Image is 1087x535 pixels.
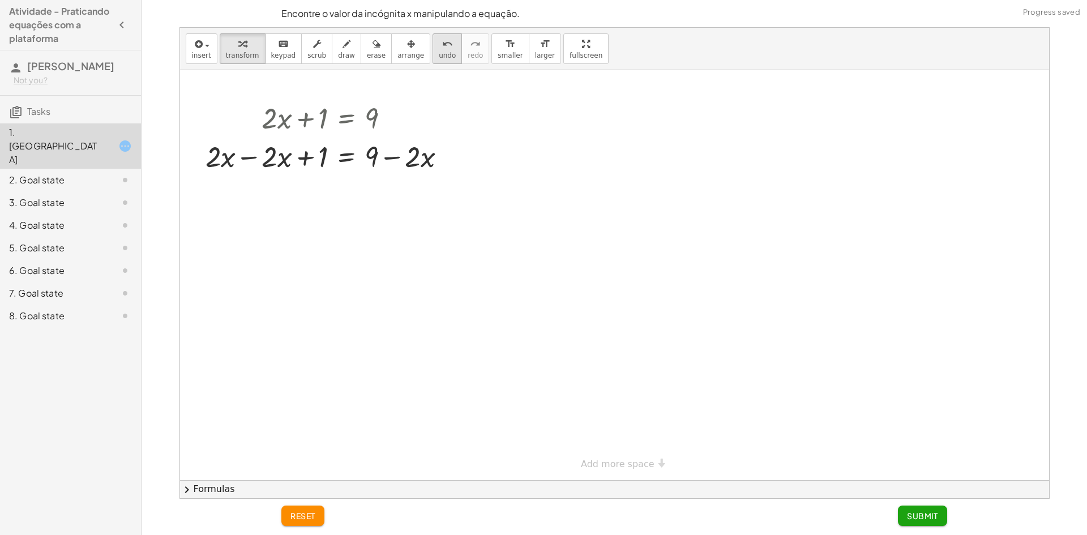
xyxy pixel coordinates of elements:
i: format_size [505,37,516,51]
button: undoundo [433,33,462,64]
span: [PERSON_NAME] [27,59,114,72]
span: chevron_right [180,483,194,497]
span: smaller [498,52,523,59]
span: undo [439,52,456,59]
span: redo [468,52,483,59]
span: larger [535,52,555,59]
span: fullscreen [570,52,602,59]
button: Submit [898,506,947,526]
button: redoredo [461,33,489,64]
i: undo [442,37,453,51]
div: 2. Goal state [9,173,100,187]
i: format_size [540,37,550,51]
button: erase [361,33,392,64]
span: Tasks [27,105,50,117]
button: format_sizesmaller [491,33,529,64]
span: scrub [307,52,326,59]
div: 5. Goal state [9,241,100,255]
i: keyboard [278,37,289,51]
i: Task started. [118,139,132,153]
button: chevron_rightFormulas [180,480,1049,498]
div: 4. Goal state [9,219,100,232]
div: 8. Goal state [9,309,100,323]
span: transform [226,52,259,59]
button: arrange [391,33,430,64]
i: Task not started. [118,196,132,209]
div: 1. [GEOGRAPHIC_DATA] [9,126,100,166]
span: keypad [271,52,296,59]
i: Task not started. [118,264,132,277]
i: Task not started. [118,286,132,300]
div: 6. Goal state [9,264,100,277]
i: Task not started. [118,173,132,187]
div: Not you? [14,75,132,86]
p: Encontre o valor da incógnita x manipulando a equação. [281,7,947,20]
i: Task not started. [118,309,132,323]
span: reset [290,511,315,521]
span: Progress saved [1023,7,1080,18]
button: format_sizelarger [529,33,561,64]
h4: Atividade - Praticando equações com a plataforma [9,5,112,45]
button: draw [332,33,361,64]
span: insert [192,52,211,59]
i: Task not started. [118,219,132,232]
span: arrange [397,52,424,59]
i: redo [470,37,481,51]
button: reset [281,506,324,526]
button: fullscreen [563,33,609,64]
button: keyboardkeypad [265,33,302,64]
span: erase [367,52,386,59]
button: insert [186,33,217,64]
span: draw [338,52,355,59]
div: 7. Goal state [9,286,100,300]
i: Task not started. [118,241,132,255]
span: Add more space [581,459,654,469]
div: 3. Goal state [9,196,100,209]
button: scrub [301,33,332,64]
button: transform [220,33,266,64]
span: Submit [907,511,938,521]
